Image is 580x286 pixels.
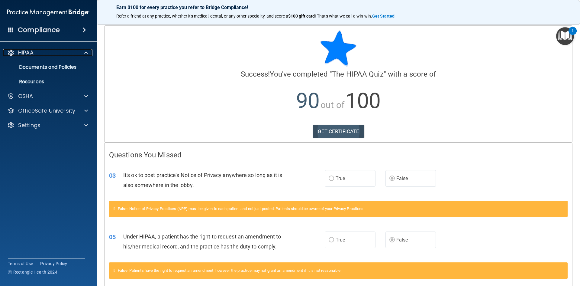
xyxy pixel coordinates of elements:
input: False [389,238,395,242]
span: True [336,176,345,181]
span: out of [321,100,344,110]
span: The HIPAA Quiz [332,70,383,78]
span: Refer a friend at any practice, whether it's medical, dental, or any other speciality, and score a [116,14,288,18]
p: Earn $100 for every practice you refer to Bridge Compliance! [116,5,560,10]
a: Privacy Policy [40,261,67,267]
strong: Get Started [372,14,395,18]
a: Get Started [372,14,395,18]
span: False. Notice of Privacy Practices (NPP) must be given to each patient and not just posted. Patie... [118,206,364,211]
span: ! That's what we call a win-win. [315,14,372,18]
a: HIPAA [7,49,88,56]
h4: You've completed " " with a score of [109,70,568,78]
span: Under HIPAA, a patient has the right to request an amendment to his/her medical record, and the p... [123,233,281,250]
img: PMB logo [7,6,89,18]
p: OfficeSafe University [18,107,75,114]
p: Resources [4,79,86,85]
input: True [329,176,334,181]
span: 100 [345,88,381,113]
span: False [396,237,408,243]
div: 1 [572,31,574,39]
span: False [396,176,408,181]
a: Terms of Use [8,261,33,267]
p: Settings [18,122,40,129]
h4: Questions You Missed [109,151,568,159]
a: OSHA [7,93,88,100]
button: Open Resource Center, 1 new notification [556,27,574,45]
a: GET CERTIFICATE [313,125,364,138]
strong: $100 gift card [288,14,315,18]
span: 03 [109,172,116,179]
span: False. Patients have the right to request an amendment, however the practice may not grant an ame... [118,268,341,273]
p: OSHA [18,93,33,100]
h4: Compliance [18,26,60,34]
a: OfficeSafe University [7,107,88,114]
input: False [389,176,395,181]
span: It's ok to post practice’s Notice of Privacy anywhere so long as it is also somewhere in the lobby. [123,172,282,188]
span: 05 [109,233,116,241]
span: Success! [241,70,270,78]
span: Ⓒ Rectangle Health 2024 [8,269,57,275]
p: Documents and Policies [4,64,86,70]
span: 90 [296,88,320,113]
input: True [329,238,334,242]
p: HIPAA [18,49,34,56]
img: blue-star-rounded.9d042014.png [320,30,356,67]
span: True [336,237,345,243]
a: Settings [7,122,88,129]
